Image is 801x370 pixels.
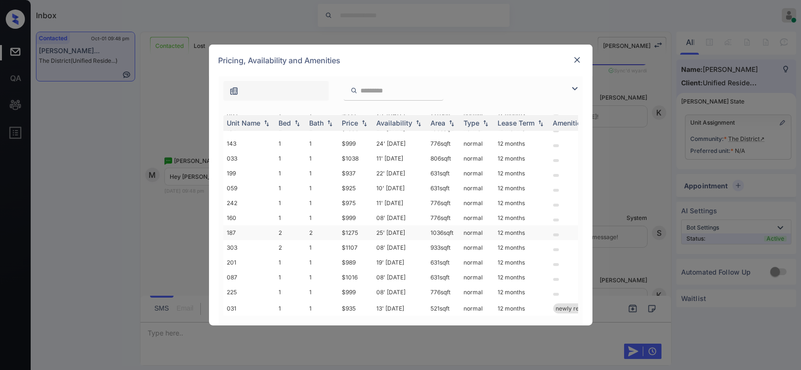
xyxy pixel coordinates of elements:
[275,240,306,255] td: 2
[338,210,373,225] td: $999
[373,225,427,240] td: 25' [DATE]
[306,136,338,151] td: 1
[431,119,446,127] div: Area
[427,240,460,255] td: 933 sqft
[494,136,549,151] td: 12 months
[223,210,275,225] td: 160
[460,136,494,151] td: normal
[223,196,275,210] td: 242
[427,255,460,270] td: 631 sqft
[494,181,549,196] td: 12 months
[373,300,427,317] td: 13' [DATE]
[427,166,460,181] td: 631 sqft
[373,210,427,225] td: 08' [DATE]
[306,196,338,210] td: 1
[494,196,549,210] td: 12 months
[427,136,460,151] td: 776 sqft
[373,181,427,196] td: 10' [DATE]
[306,151,338,166] td: 1
[572,55,582,65] img: close
[350,86,358,95] img: icon-zuma
[373,151,427,166] td: 11' [DATE]
[306,166,338,181] td: 1
[427,225,460,240] td: 1036 sqft
[338,285,373,300] td: $999
[223,285,275,300] td: 225
[306,225,338,240] td: 2
[223,225,275,240] td: 187
[223,166,275,181] td: 199
[223,181,275,196] td: 059
[275,210,306,225] td: 1
[223,136,275,151] td: 143
[306,255,338,270] td: 1
[275,300,306,317] td: 1
[306,210,338,225] td: 1
[553,119,585,127] div: Amenities
[460,181,494,196] td: normal
[460,196,494,210] td: normal
[460,300,494,317] td: normal
[229,86,239,96] img: icon-zuma
[338,270,373,285] td: $1016
[275,136,306,151] td: 1
[342,119,359,127] div: Price
[223,270,275,285] td: 087
[310,119,324,127] div: Bath
[223,240,275,255] td: 303
[338,196,373,210] td: $975
[494,210,549,225] td: 12 months
[460,285,494,300] td: normal
[481,120,490,127] img: sorting
[223,255,275,270] td: 201
[306,270,338,285] td: 1
[373,166,427,181] td: 22' [DATE]
[427,270,460,285] td: 631 sqft
[338,255,373,270] td: $989
[460,210,494,225] td: normal
[279,119,291,127] div: Bed
[373,255,427,270] td: 19' [DATE]
[556,305,602,312] span: newly renovated
[498,119,535,127] div: Lease Term
[494,166,549,181] td: 12 months
[427,151,460,166] td: 806 sqft
[360,120,369,127] img: sorting
[275,285,306,300] td: 1
[569,83,580,94] img: icon-zuma
[377,119,413,127] div: Availability
[338,181,373,196] td: $925
[427,210,460,225] td: 776 sqft
[275,196,306,210] td: 1
[494,285,549,300] td: 12 months
[460,240,494,255] td: normal
[373,196,427,210] td: 11' [DATE]
[494,225,549,240] td: 12 months
[275,270,306,285] td: 1
[275,255,306,270] td: 1
[414,120,423,127] img: sorting
[373,240,427,255] td: 08' [DATE]
[373,270,427,285] td: 08' [DATE]
[338,136,373,151] td: $999
[373,285,427,300] td: 08' [DATE]
[427,181,460,196] td: 631 sqft
[306,285,338,300] td: 1
[275,181,306,196] td: 1
[338,225,373,240] td: $1275
[494,270,549,285] td: 12 months
[306,181,338,196] td: 1
[494,240,549,255] td: 12 months
[275,225,306,240] td: 2
[460,166,494,181] td: normal
[325,120,335,127] img: sorting
[427,285,460,300] td: 776 sqft
[494,255,549,270] td: 12 months
[223,300,275,317] td: 031
[494,151,549,166] td: 12 months
[275,166,306,181] td: 1
[447,120,456,127] img: sorting
[338,166,373,181] td: $937
[306,300,338,317] td: 1
[338,240,373,255] td: $1107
